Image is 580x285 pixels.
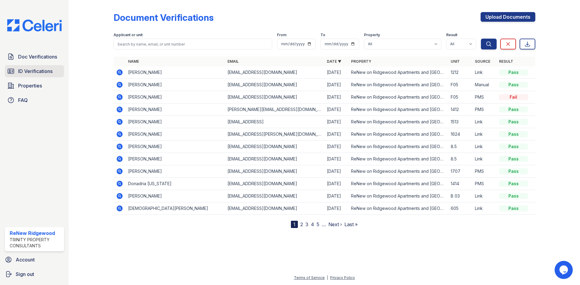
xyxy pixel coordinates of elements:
td: 1624 [448,128,472,141]
label: Result [446,33,457,37]
a: Unit [451,59,460,64]
div: Pass [499,106,528,112]
div: Trinity Property Consultants [10,237,62,249]
td: [EMAIL_ADDRESS][DOMAIN_NAME] [225,190,324,202]
td: [DEMOGRAPHIC_DATA][PERSON_NAME] [126,202,225,215]
td: ReNew on Ridgewood Apartments and [GEOGRAPHIC_DATA] [349,178,448,190]
td: [PERSON_NAME] [126,116,225,128]
td: Link [472,202,497,215]
a: Email [227,59,239,64]
td: [EMAIL_ADDRESS][PERSON_NAME][DOMAIN_NAME] [225,128,324,141]
td: PMS [472,91,497,103]
td: ReNew on Ridgewood Apartments and [GEOGRAPHIC_DATA] [349,128,448,141]
a: 5 [317,221,319,227]
a: FAQ [5,94,64,106]
label: To [321,33,325,37]
div: ReNew Ridgewood [10,230,62,237]
div: Pass [499,156,528,162]
a: Property [351,59,371,64]
td: [DATE] [324,116,349,128]
a: Properties [5,80,64,92]
a: Result [499,59,513,64]
td: Link [472,141,497,153]
td: Link [472,128,497,141]
td: [EMAIL_ADDRESS][DOMAIN_NAME] [225,165,324,178]
td: [DATE] [324,103,349,116]
div: Pass [499,69,528,75]
td: ReNew on Ridgewood Apartments and [GEOGRAPHIC_DATA] [349,79,448,91]
td: [PERSON_NAME] [126,103,225,116]
td: Link [472,153,497,165]
td: [DATE] [324,202,349,215]
td: F05 [448,91,472,103]
td: [DATE] [324,178,349,190]
div: Pass [499,131,528,137]
a: 3 [305,221,308,227]
td: ReNew on Ridgewood Apartments and [GEOGRAPHIC_DATA] [349,165,448,178]
td: 8.5 [448,153,472,165]
td: PMS [472,103,497,116]
a: Account [2,254,66,266]
td: [EMAIL_ADDRESS][DOMAIN_NAME] [225,153,324,165]
td: [EMAIL_ADDRESS] [225,116,324,128]
td: ReNew on Ridgewood Apartments and [GEOGRAPHIC_DATA] [349,141,448,153]
td: PMS [472,178,497,190]
td: [DATE] [324,66,349,79]
td: [PERSON_NAME] [126,79,225,91]
div: Pass [499,119,528,125]
td: 605 [448,202,472,215]
div: Document Verifications [114,12,214,23]
a: Date ▼ [327,59,341,64]
label: Property [364,33,380,37]
label: From [277,33,286,37]
iframe: chat widget [555,261,574,279]
button: Sign out [2,268,66,280]
a: Next › [328,221,342,227]
td: ReNew on Ridgewood Apartments and [GEOGRAPHIC_DATA] [349,103,448,116]
td: ReNew on Ridgewood Apartments and [GEOGRAPHIC_DATA] [349,66,448,79]
td: [DATE] [324,79,349,91]
td: [DATE] [324,165,349,178]
td: [PERSON_NAME] [126,190,225,202]
td: [DATE] [324,153,349,165]
td: [PERSON_NAME] [126,91,225,103]
td: Manual [472,79,497,91]
td: Link [472,190,497,202]
span: Doc Verifications [18,53,57,60]
td: [PERSON_NAME] [126,66,225,79]
td: [DATE] [324,141,349,153]
a: Source [475,59,490,64]
label: Applicant or unit [114,33,143,37]
a: Privacy Policy [330,275,355,280]
td: [PERSON_NAME] [126,141,225,153]
td: ReNew on Ridgewood Apartments and [GEOGRAPHIC_DATA] [349,116,448,128]
span: ID Verifications [18,68,53,75]
td: [PERSON_NAME] [126,165,225,178]
td: [DATE] [324,128,349,141]
td: B 03 [448,190,472,202]
td: [PERSON_NAME] [126,128,225,141]
td: ReNew on Ridgewood Apartments and [GEOGRAPHIC_DATA] [349,91,448,103]
div: | [327,275,328,280]
td: [PERSON_NAME][EMAIL_ADDRESS][DOMAIN_NAME] [225,103,324,116]
a: Terms of Service [294,275,325,280]
a: Name [128,59,139,64]
td: 1513 [448,116,472,128]
div: Pass [499,193,528,199]
a: Upload Documents [481,12,535,22]
td: [EMAIL_ADDRESS][DOMAIN_NAME] [225,141,324,153]
div: Pass [499,144,528,150]
img: CE_Logo_Blue-a8612792a0a2168367f1c8372b55b34899dd931a85d93a1a3d3e32e68fde9ad4.png [2,19,66,31]
td: PMS [472,165,497,178]
input: Search by name, email, or unit number [114,39,272,49]
div: Pass [499,181,528,187]
td: Link [472,116,497,128]
td: 1707 [448,165,472,178]
a: Doc Verifications [5,51,64,63]
td: 1212 [448,66,472,79]
td: ReNew on Ridgewood Apartments and [GEOGRAPHIC_DATA] [349,190,448,202]
td: [DATE] [324,91,349,103]
span: Sign out [16,271,34,278]
div: Pass [499,168,528,174]
div: Fail [499,94,528,100]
